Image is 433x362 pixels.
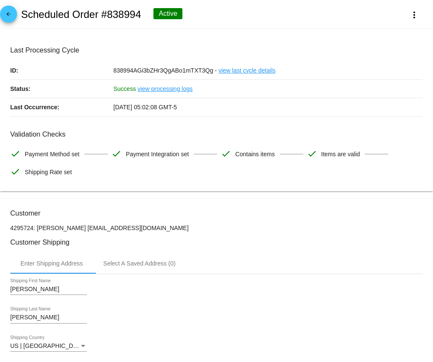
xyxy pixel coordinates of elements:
h3: Last Processing Cycle [10,46,423,54]
mat-icon: check [221,149,231,159]
p: 4295724: [PERSON_NAME] [EMAIL_ADDRESS][DOMAIN_NAME] [10,225,423,231]
div: Enter Shipping Address [20,260,83,267]
span: Payment Integration set [126,145,189,163]
mat-icon: check [10,166,20,177]
p: Last Occurrence: [10,98,113,116]
mat-icon: more_vert [409,10,419,20]
div: Select A Saved Address (0) [103,260,176,267]
mat-icon: arrow_back [3,11,14,21]
p: Status: [10,80,113,98]
mat-icon: check [111,149,121,159]
h3: Validation Checks [10,130,423,138]
input: Shipping First Name [10,286,87,293]
p: ID: [10,61,113,79]
span: Items are valid [321,145,360,163]
span: US | [GEOGRAPHIC_DATA] [10,342,86,349]
input: Shipping Last Name [10,314,87,321]
a: view last cycle details [219,61,276,79]
mat-select: Shipping Country [10,343,87,350]
span: [DATE] 05:02:08 GMT-5 [113,104,177,111]
div: Active [153,8,182,19]
mat-icon: check [307,149,317,159]
h3: Customer Shipping [10,238,423,246]
span: Shipping Rate set [25,163,72,181]
span: 838994AGi3bZHr3QgABo1mTXT3Qg - [113,67,217,74]
a: view processing logs [138,80,193,98]
span: Payment Method set [25,145,79,163]
span: Success [113,85,136,92]
span: Contains items [235,145,275,163]
h3: Customer [10,209,423,217]
h2: Scheduled Order #838994 [21,9,141,20]
mat-icon: check [10,149,20,159]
